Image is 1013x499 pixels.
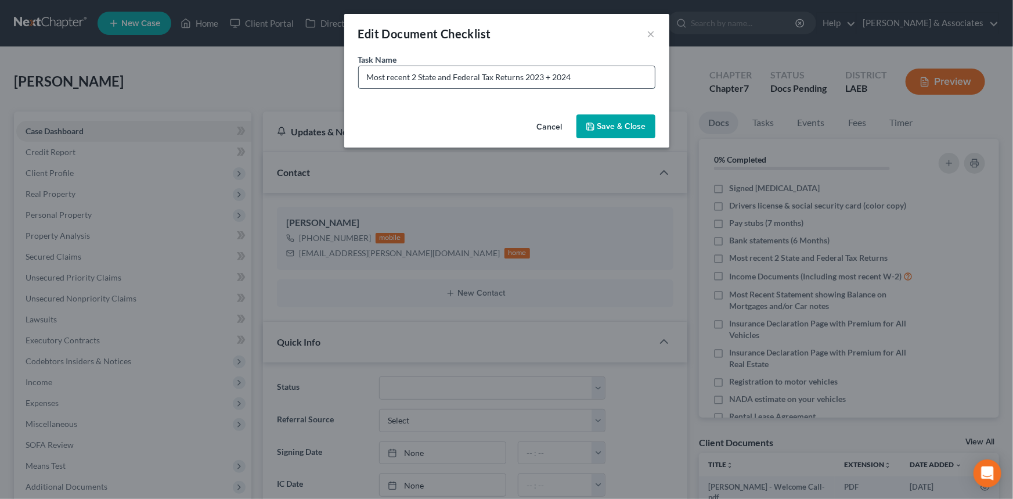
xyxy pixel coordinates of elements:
button: × [647,27,655,41]
span: Edit Document Checklist [358,27,491,41]
input: Enter document description.. [359,66,655,88]
span: Task Name [358,55,397,64]
button: Save & Close [576,114,655,139]
button: Cancel [528,116,572,139]
div: Open Intercom Messenger [974,459,1001,487]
